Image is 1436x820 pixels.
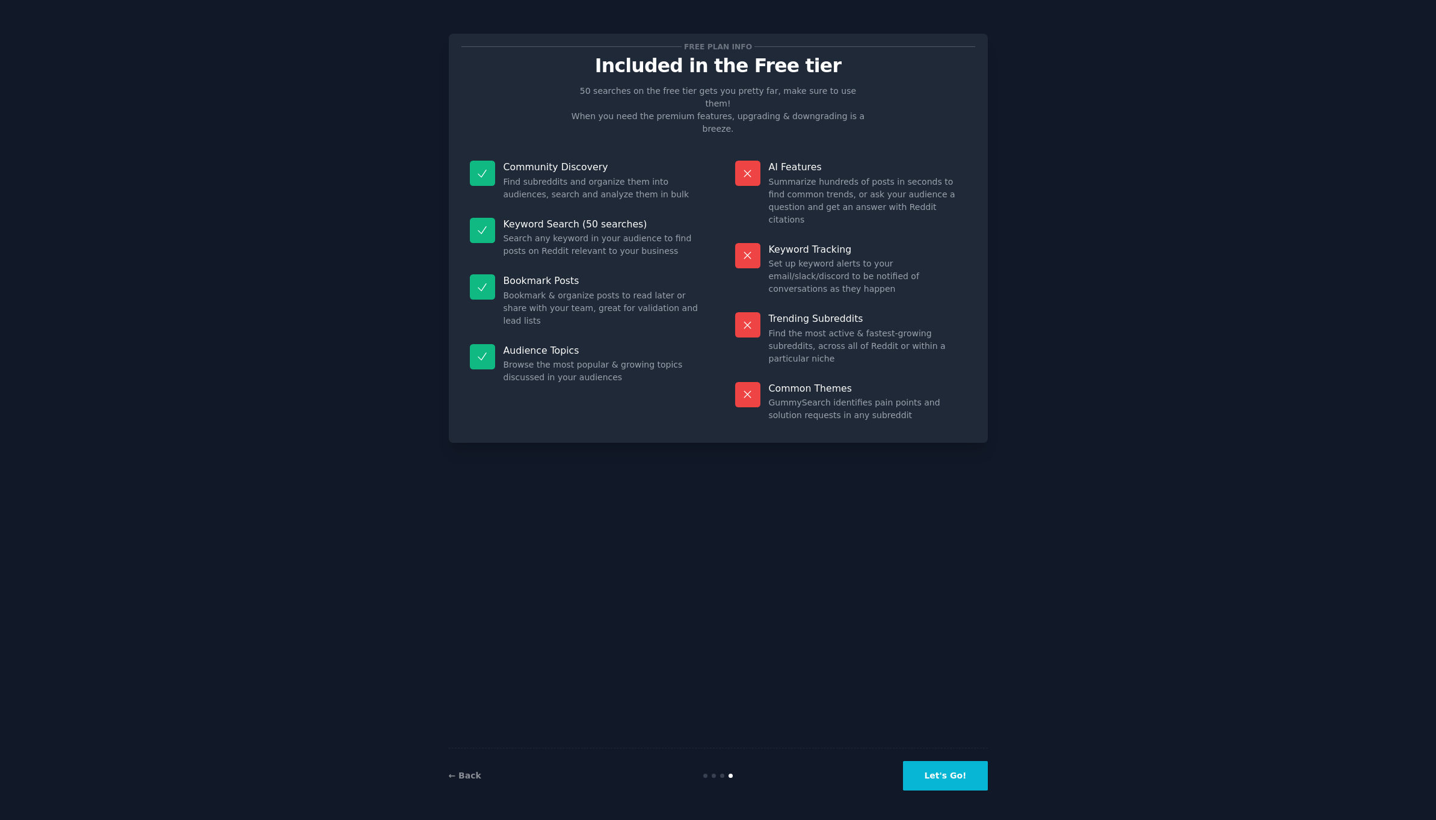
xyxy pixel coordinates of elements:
[504,218,701,230] p: Keyword Search (50 searches)
[769,396,967,422] dd: GummySearch identifies pain points and solution requests in any subreddit
[504,289,701,327] dd: Bookmark & organize posts to read later or share with your team, great for validation and lead lists
[769,382,967,395] p: Common Themes
[504,359,701,384] dd: Browse the most popular & growing topics discussed in your audiences
[769,327,967,365] dd: Find the most active & fastest-growing subreddits, across all of Reddit or within a particular niche
[769,257,967,295] dd: Set up keyword alerts to your email/slack/discord to be notified of conversations as they happen
[504,344,701,357] p: Audience Topics
[504,274,701,287] p: Bookmark Posts
[769,176,967,226] dd: Summarize hundreds of posts in seconds to find common trends, or ask your audience a question and...
[504,232,701,257] dd: Search any keyword in your audience to find posts on Reddit relevant to your business
[449,771,481,780] a: ← Back
[903,761,987,791] button: Let's Go!
[567,85,870,135] p: 50 searches on the free tier gets you pretty far, make sure to use them! When you need the premiu...
[682,40,754,53] span: Free plan info
[769,312,967,325] p: Trending Subreddits
[461,55,975,76] p: Included in the Free tier
[769,161,967,173] p: AI Features
[504,161,701,173] p: Community Discovery
[504,176,701,201] dd: Find subreddits and organize them into audiences, search and analyze them in bulk
[769,243,967,256] p: Keyword Tracking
